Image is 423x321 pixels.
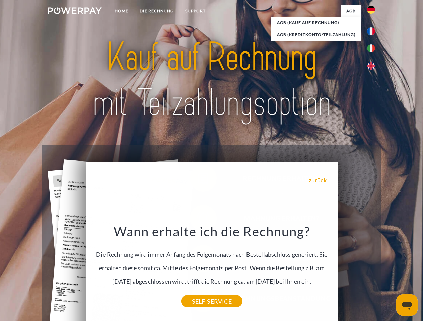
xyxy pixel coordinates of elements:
[396,294,418,316] iframe: Schaltfläche zum Öffnen des Messaging-Fensters
[271,17,361,29] a: AGB (Kauf auf Rechnung)
[309,177,327,183] a: zurück
[181,295,242,307] a: SELF-SERVICE
[367,62,375,70] img: en
[109,5,134,17] a: Home
[89,223,334,239] h3: Wann erhalte ich die Rechnung?
[341,5,361,17] a: agb
[180,5,211,17] a: SUPPORT
[367,44,375,52] img: it
[367,27,375,35] img: fr
[48,7,102,14] img: logo-powerpay-white.svg
[367,6,375,14] img: de
[64,32,359,128] img: title-powerpay_de.svg
[89,223,334,301] div: Die Rechnung wird immer Anfang des Folgemonats nach Bestellabschluss generiert. Sie erhalten dies...
[271,29,361,41] a: AGB (Kreditkonto/Teilzahlung)
[134,5,180,17] a: DIE RECHNUNG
